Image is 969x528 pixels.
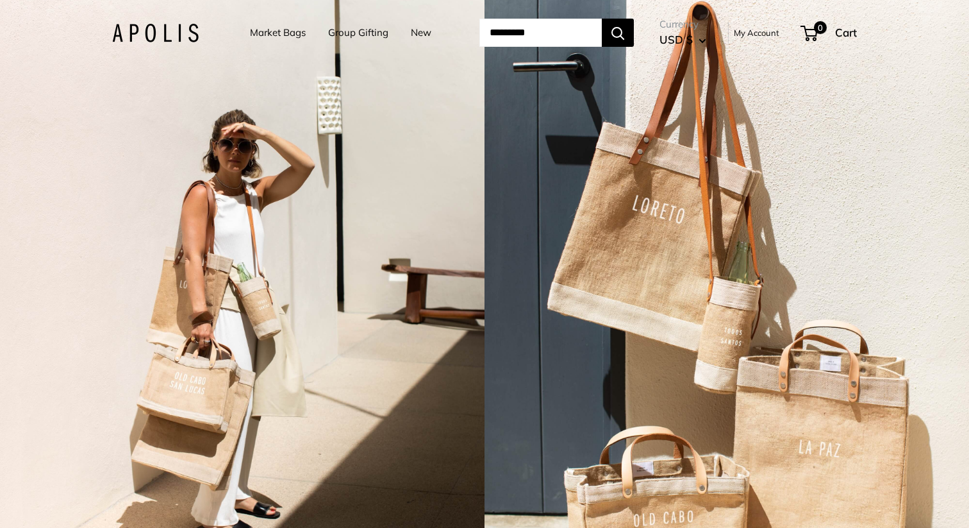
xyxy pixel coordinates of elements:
[659,30,706,50] button: USD $
[112,24,199,42] img: Apolis
[659,33,693,46] span: USD $
[602,19,634,47] button: Search
[814,21,827,34] span: 0
[328,24,388,42] a: Group Gifting
[835,26,857,39] span: Cart
[411,24,431,42] a: New
[250,24,306,42] a: Market Bags
[479,19,602,47] input: Search...
[659,15,706,33] span: Currency
[734,25,779,40] a: My Account
[802,22,857,43] a: 0 Cart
